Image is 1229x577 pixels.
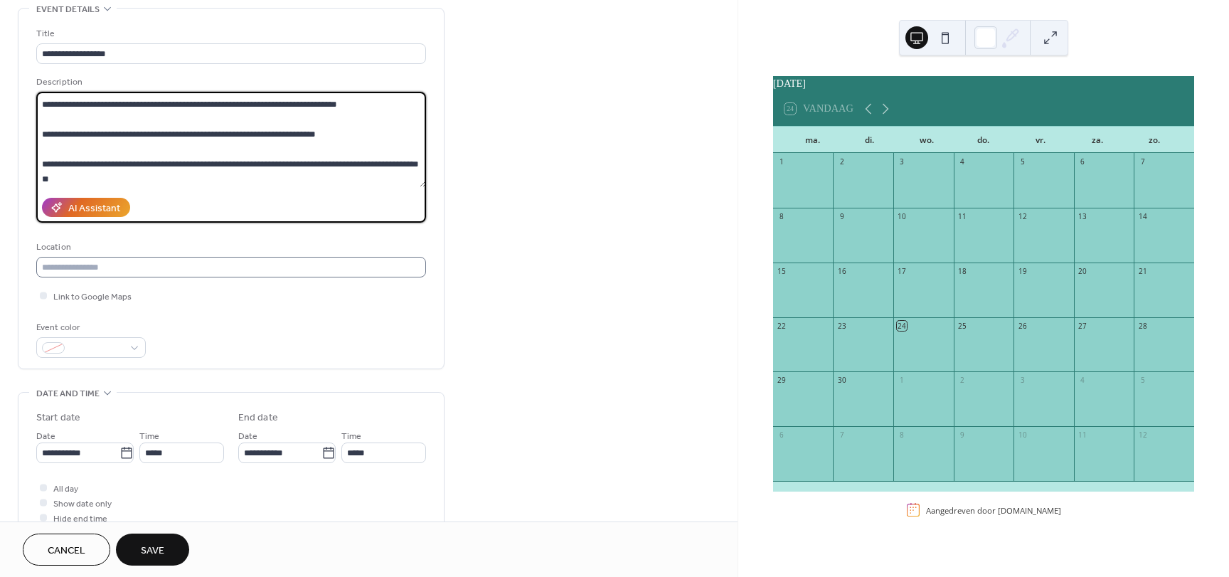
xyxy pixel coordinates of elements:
div: Title [36,26,423,41]
div: 4 [957,157,967,167]
span: Show date only [53,497,112,512]
span: Date [36,429,55,444]
a: [DOMAIN_NAME] [998,504,1061,515]
div: 7 [1138,157,1148,167]
div: 10 [897,211,907,221]
div: Description [36,75,423,90]
div: Event color [36,320,143,335]
div: 3 [1018,376,1028,386]
div: 16 [837,266,847,276]
div: 9 [957,430,967,440]
div: AI Assistant [68,201,120,216]
div: 6 [777,430,787,440]
div: 11 [1078,430,1087,440]
span: Time [139,429,159,444]
div: 21 [1138,266,1148,276]
span: All day [53,482,78,497]
div: 12 [1138,430,1148,440]
div: di. [841,127,898,154]
button: AI Assistant [42,198,130,217]
div: 1 [897,376,907,386]
div: 13 [1078,211,1087,221]
span: Cancel [48,544,85,559]
div: 22 [777,321,787,331]
span: Event details [36,2,100,17]
div: ma. [784,127,841,154]
div: [DATE] [773,76,1194,92]
div: 5 [1018,157,1028,167]
div: Aangedreven door [926,504,1061,515]
div: 25 [957,321,967,331]
span: Save [141,544,164,559]
div: Location [36,240,423,255]
div: End date [238,411,278,425]
span: Time [341,429,361,444]
div: 29 [777,376,787,386]
div: 19 [1018,266,1028,276]
div: 7 [837,430,847,440]
span: Date [238,429,257,444]
span: Date and time [36,386,100,401]
div: 1 [777,157,787,167]
div: 18 [957,266,967,276]
div: za. [1069,127,1126,154]
div: 9 [837,211,847,221]
div: 27 [1078,321,1087,331]
div: 15 [777,266,787,276]
div: 5 [1138,376,1148,386]
div: 24 [897,321,907,331]
div: do. [955,127,1012,154]
div: 4 [1078,376,1087,386]
div: 10 [1018,430,1028,440]
div: 2 [837,157,847,167]
div: 14 [1138,211,1148,221]
div: 20 [1078,266,1087,276]
div: 8 [897,430,907,440]
div: 8 [777,211,787,221]
div: zo. [1126,127,1183,154]
div: 17 [897,266,907,276]
div: 6 [1078,157,1087,167]
div: vr. [1012,127,1069,154]
span: Hide end time [53,512,107,526]
div: 2 [957,376,967,386]
span: Link to Google Maps [53,290,132,305]
div: Start date [36,411,80,425]
div: 12 [1018,211,1028,221]
div: 11 [957,211,967,221]
div: 30 [837,376,847,386]
div: 26 [1018,321,1028,331]
button: Cancel [23,534,110,566]
div: 3 [897,157,907,167]
div: wo. [898,127,955,154]
button: Save [116,534,189,566]
div: 28 [1138,321,1148,331]
div: 23 [837,321,847,331]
